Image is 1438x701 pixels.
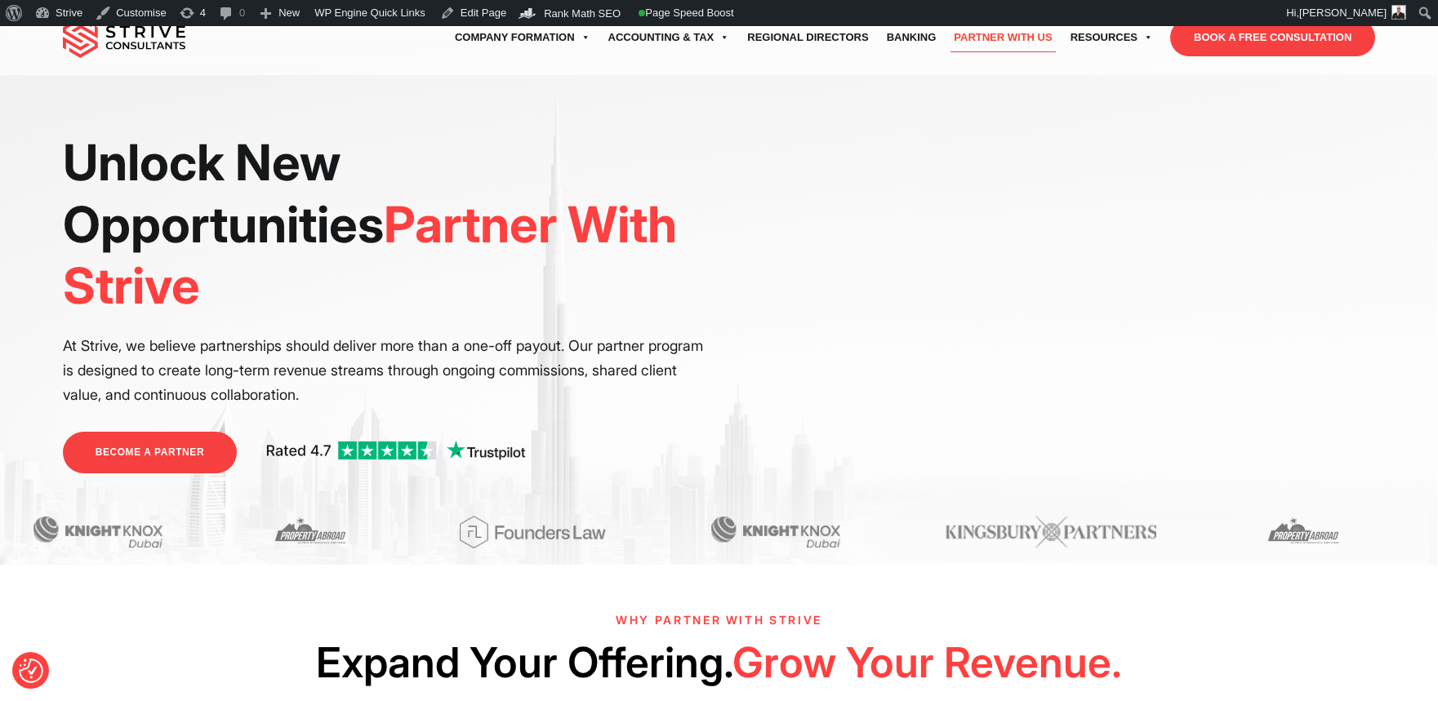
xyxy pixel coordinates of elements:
[63,132,707,317] h1: Unlock New Opportunities
[63,432,238,473] a: BECOME A PARTNER
[19,659,43,683] img: Revisit consent button
[945,15,1061,60] a: Partner with Us
[878,15,946,60] a: Banking
[738,15,877,60] a: Regional Directors
[544,7,621,20] span: Rank Math SEO
[1299,7,1387,19] span: [PERSON_NAME]
[732,132,1376,495] iframe: <br />
[63,194,677,317] span: Partner With Strive
[19,659,43,683] button: Consent Preferences
[446,15,599,60] a: Company Formation
[1170,19,1375,56] a: BOOK A FREE CONSULTATION
[63,334,707,407] p: At Strive, we believe partnerships should deliver more than a one-off payout. Our partner program...
[732,637,1122,687] span: Grow Your Revenue.
[63,17,185,58] img: main-logo.svg
[599,15,739,60] a: Accounting & Tax
[1062,15,1162,60] a: Resources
